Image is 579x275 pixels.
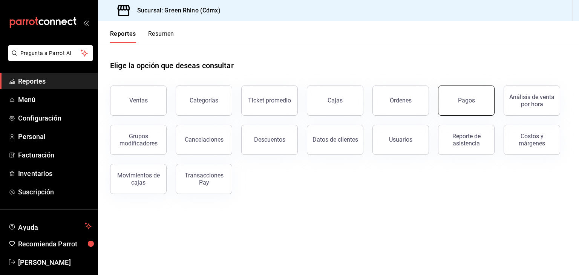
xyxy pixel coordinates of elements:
[190,97,218,104] div: Categorías
[312,136,358,143] div: Datos de clientes
[110,30,136,43] button: Reportes
[509,93,555,108] div: Análisis de venta por hora
[18,239,92,249] span: Recomienda Parrot
[438,125,495,155] button: Reporte de asistencia
[110,125,167,155] button: Grupos modificadores
[443,133,490,147] div: Reporte de asistencia
[307,86,363,116] button: Cajas
[18,113,92,123] span: Configuración
[110,86,167,116] button: Ventas
[176,86,232,116] button: Categorías
[129,97,148,104] div: Ventas
[176,125,232,155] button: Cancelaciones
[115,133,162,147] div: Grupos modificadores
[504,125,560,155] button: Costos y márgenes
[241,86,298,116] button: Ticket promedio
[307,125,363,155] button: Datos de clientes
[438,86,495,116] button: Pagos
[458,97,475,104] div: Pagos
[241,125,298,155] button: Descuentos
[18,257,92,267] span: [PERSON_NAME]
[185,136,224,143] div: Cancelaciones
[131,6,221,15] h3: Sucursal: Green Rhino (Cdmx)
[18,222,82,231] span: Ayuda
[110,60,234,71] h1: Elige la opción que deseas consultar
[176,164,232,194] button: Transacciones Pay
[181,172,227,186] div: Transacciones Pay
[254,136,285,143] div: Descuentos
[509,133,555,147] div: Costos y márgenes
[115,172,162,186] div: Movimientos de cajas
[83,20,89,26] button: open_drawer_menu
[8,45,93,61] button: Pregunta a Parrot AI
[20,49,81,57] span: Pregunta a Parrot AI
[18,95,92,105] span: Menú
[110,164,167,194] button: Movimientos de cajas
[372,86,429,116] button: Órdenes
[248,97,291,104] div: Ticket promedio
[18,187,92,197] span: Suscripción
[389,136,412,143] div: Usuarios
[5,55,93,63] a: Pregunta a Parrot AI
[18,76,92,86] span: Reportes
[18,150,92,160] span: Facturación
[390,97,412,104] div: Órdenes
[148,30,174,43] button: Resumen
[328,97,343,104] div: Cajas
[18,168,92,179] span: Inventarios
[110,30,174,43] div: navigation tabs
[18,131,92,142] span: Personal
[504,86,560,116] button: Análisis de venta por hora
[372,125,429,155] button: Usuarios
